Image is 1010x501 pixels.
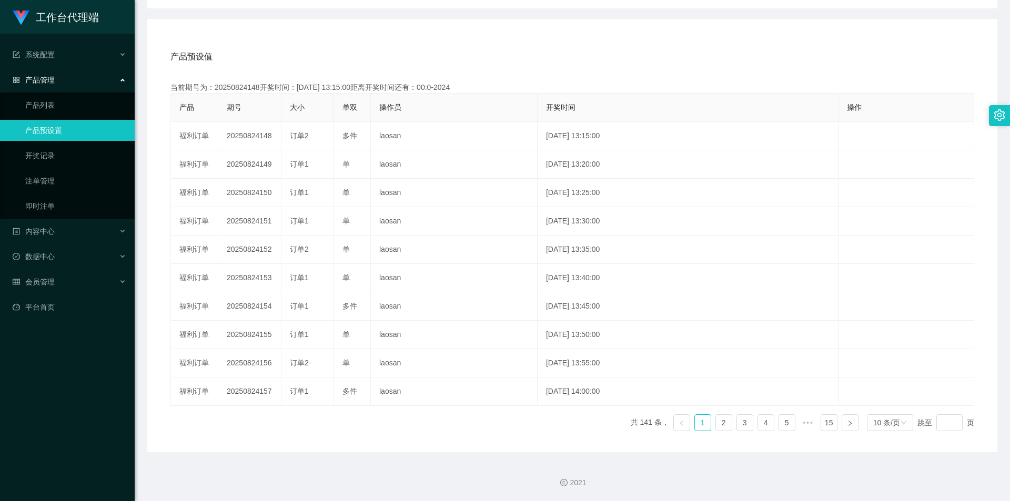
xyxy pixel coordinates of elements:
[13,296,126,318] a: 图标: dashboard平台首页
[13,11,29,25] img: logo.9652507e.png
[218,264,281,292] td: 20250824153
[342,245,350,253] span: 单
[290,131,309,140] span: 订单2
[679,420,685,426] i: 图标: left
[25,145,126,166] a: 开奖记录
[290,245,309,253] span: 订单2
[179,103,194,111] span: 产品
[171,236,218,264] td: 福利订单
[342,359,350,367] span: 单
[290,188,309,197] span: 订单1
[290,103,305,111] span: 大小
[538,377,839,406] td: [DATE] 14:00:00
[13,76,55,84] span: 产品管理
[779,414,795,431] li: 5
[13,252,55,261] span: 数据中心
[757,414,774,431] li: 4
[290,330,309,339] span: 订单1
[218,236,281,264] td: 20250824152
[290,273,309,282] span: 订单1
[371,377,538,406] td: laosan
[847,103,862,111] span: 操作
[821,414,837,431] li: 15
[371,236,538,264] td: laosan
[13,228,20,235] i: 图标: profile
[371,321,538,349] td: laosan
[342,131,357,140] span: 多件
[694,414,711,431] li: 1
[36,1,99,34] h1: 工作台代理端
[171,264,218,292] td: 福利订单
[847,420,853,426] i: 图标: right
[342,273,350,282] span: 单
[170,50,213,63] span: 产品预设值
[695,415,711,431] a: 1
[538,179,839,207] td: [DATE] 13:25:00
[342,302,357,310] span: 多件
[538,150,839,179] td: [DATE] 13:20:00
[631,414,669,431] li: 共 141 条，
[171,150,218,179] td: 福利订单
[800,414,816,431] span: •••
[218,122,281,150] td: 20250824148
[800,414,816,431] li: 向后 5 页
[371,179,538,207] td: laosan
[218,377,281,406] td: 20250824157
[342,387,357,395] span: 多件
[842,414,858,431] li: 下一页
[171,179,218,207] td: 福利订单
[25,120,126,141] a: 产品预设置
[227,103,241,111] span: 期号
[171,207,218,236] td: 福利订单
[342,160,350,168] span: 单
[779,415,795,431] a: 5
[538,349,839,377] td: [DATE] 13:55:00
[737,415,753,431] a: 3
[290,302,309,310] span: 订单1
[170,82,974,93] div: 当前期号为：20250824148开奖时间：[DATE] 13:15:00距离开奖时间还有：00:0-2024
[901,420,907,427] i: 图标: down
[379,103,401,111] span: 操作员
[821,415,837,431] a: 15
[342,103,357,111] span: 单双
[371,292,538,321] td: laosan
[25,170,126,191] a: 注单管理
[758,415,774,431] a: 4
[290,359,309,367] span: 订单2
[538,264,839,292] td: [DATE] 13:40:00
[736,414,753,431] li: 3
[218,207,281,236] td: 20250824151
[715,414,732,431] li: 2
[538,321,839,349] td: [DATE] 13:50:00
[873,415,900,431] div: 10 条/页
[538,207,839,236] td: [DATE] 13:30:00
[917,414,974,431] div: 跳至 页
[342,330,350,339] span: 单
[371,150,538,179] td: laosan
[13,50,55,59] span: 系统配置
[13,51,20,58] i: 图标: form
[371,349,538,377] td: laosan
[13,227,55,236] span: 内容中心
[218,292,281,321] td: 20250824154
[342,217,350,225] span: 单
[290,160,309,168] span: 订单1
[171,377,218,406] td: 福利订单
[218,321,281,349] td: 20250824155
[218,179,281,207] td: 20250824150
[371,207,538,236] td: laosan
[13,278,20,285] i: 图标: table
[13,253,20,260] i: 图标: check-circle-o
[218,349,281,377] td: 20250824156
[13,76,20,84] i: 图标: appstore-o
[143,477,1002,488] div: 2021
[218,150,281,179] td: 20250824149
[13,13,99,21] a: 工作台代理端
[546,103,575,111] span: 开奖时间
[538,236,839,264] td: [DATE] 13:35:00
[290,387,309,395] span: 订单1
[25,196,126,217] a: 即时注单
[171,349,218,377] td: 福利订单
[716,415,732,431] a: 2
[25,95,126,116] a: 产品列表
